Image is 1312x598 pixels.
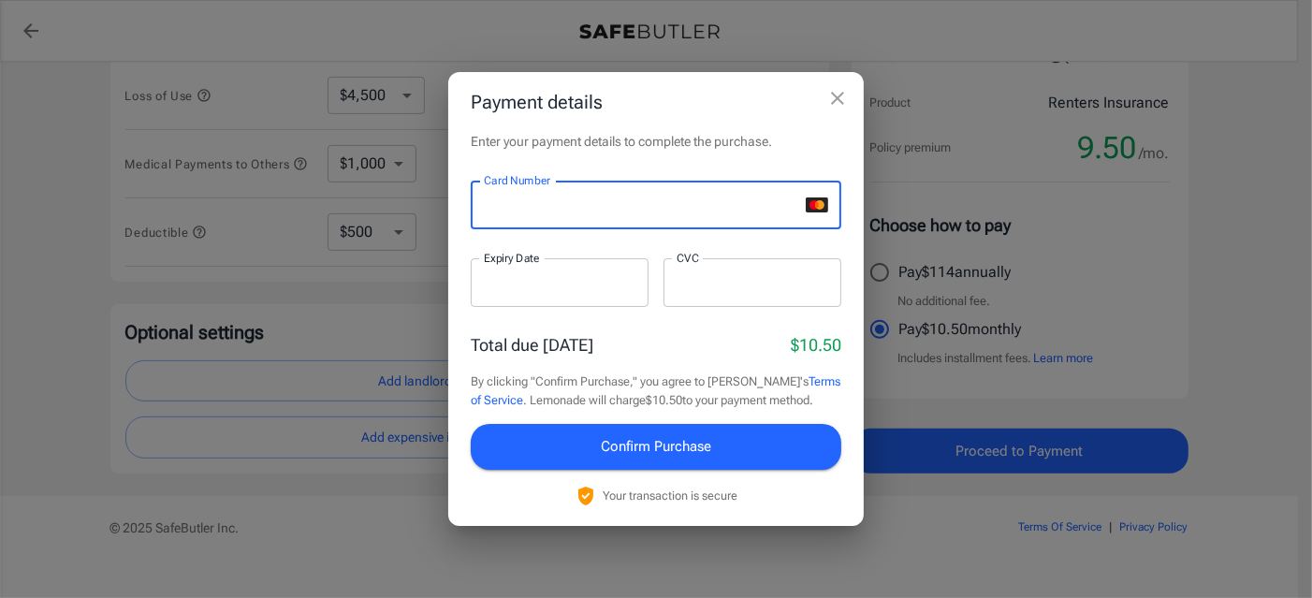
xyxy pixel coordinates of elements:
p: $10.50 [791,332,841,357]
iframe: Secure card number input frame [484,197,798,214]
label: Card Number [484,172,550,188]
label: Expiry Date [484,250,540,266]
label: CVC [677,250,699,266]
p: Your transaction is secure [603,487,737,504]
span: Confirm Purchase [601,434,711,459]
a: Terms of Service [471,374,840,407]
button: Confirm Purchase [471,424,841,469]
button: close [819,80,856,117]
svg: mastercard [806,197,828,212]
p: Enter your payment details to complete the purchase. [471,132,841,151]
p: By clicking "Confirm Purchase," you agree to [PERSON_NAME]'s . Lemonade will charge $10.50 to you... [471,372,841,409]
h2: Payment details [448,72,864,132]
iframe: Secure expiration date input frame [484,274,635,292]
iframe: Secure CVC input frame [677,274,828,292]
p: Total due [DATE] [471,332,593,357]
